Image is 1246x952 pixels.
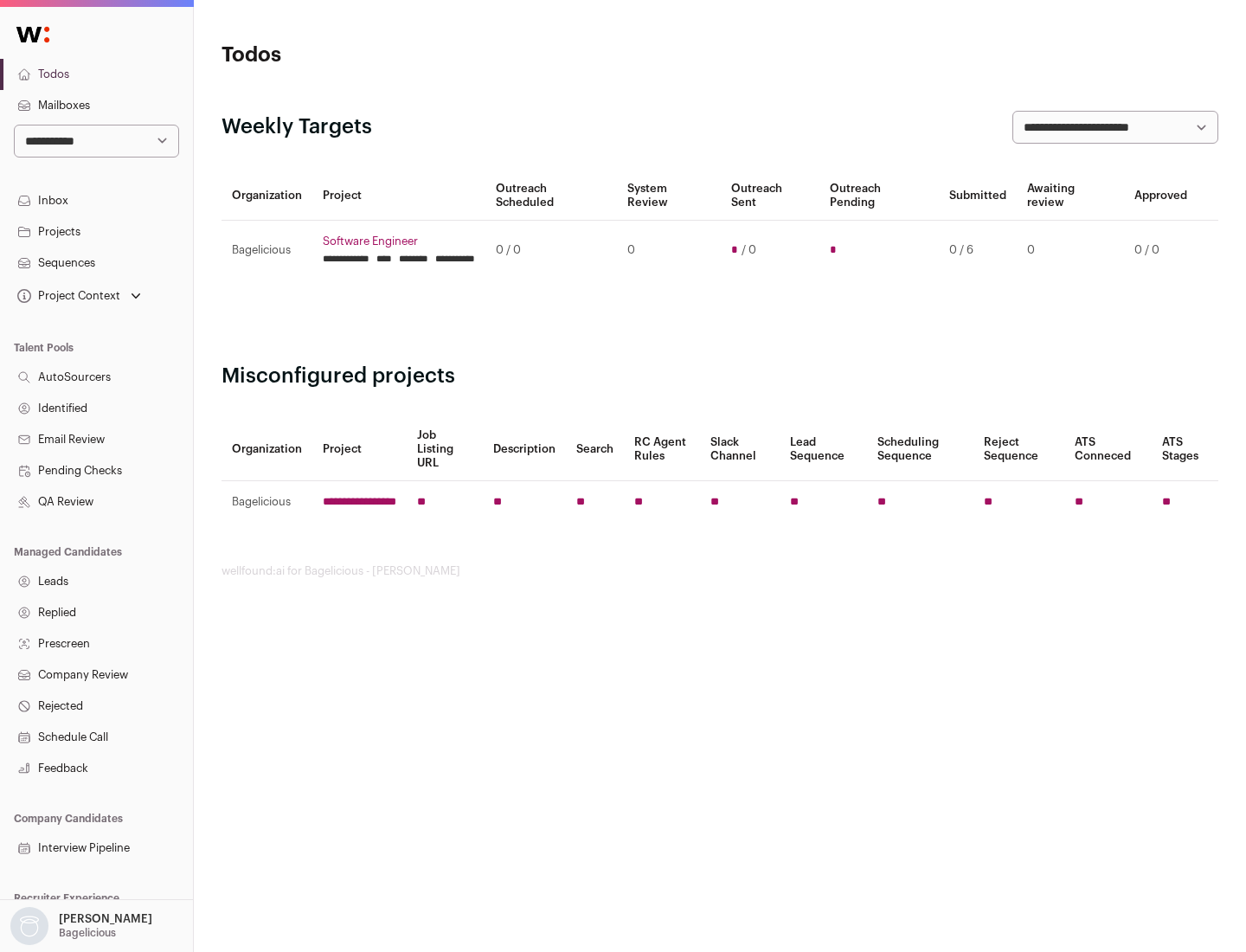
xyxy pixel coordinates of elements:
[485,221,617,280] td: 0 / 0
[867,418,973,481] th: Scheduling Sequence
[1152,418,1218,481] th: ATS Stages
[7,17,59,52] img: Wellfound
[14,284,145,308] button: Open dropdown
[1124,171,1198,221] th: Approved
[407,418,483,481] th: Job Listing URL
[222,564,1218,578] footer: wellfound:ai for Bagelicious - [PERSON_NAME]
[624,418,699,481] th: RC Agent Rules
[566,418,624,481] th: Search
[819,171,938,221] th: Outreach Pending
[700,418,780,481] th: Slack Channel
[10,907,48,945] img: nopic.png
[617,171,720,221] th: System Review
[973,418,1065,481] th: Reject Sequence
[222,418,312,481] th: Organization
[939,171,1017,221] th: Submitted
[59,926,116,940] p: Bagelicious
[1017,171,1124,221] th: Awaiting review
[312,418,407,481] th: Project
[721,171,820,221] th: Outreach Sent
[59,912,152,926] p: [PERSON_NAME]
[222,113,372,141] h2: Weekly Targets
[742,243,756,257] span: / 0
[483,418,566,481] th: Description
[780,418,867,481] th: Lead Sequence
[312,171,485,221] th: Project
[1064,418,1151,481] th: ATS Conneced
[617,221,720,280] td: 0
[222,171,312,221] th: Organization
[1124,221,1198,280] td: 0 / 0
[222,481,312,524] td: Bagelicious
[222,221,312,280] td: Bagelicious
[485,171,617,221] th: Outreach Scheduled
[7,907,156,945] button: Open dropdown
[222,363,1218,390] h2: Misconfigured projects
[1017,221,1124,280] td: 0
[222,42,554,69] h1: Todos
[323,235,475,248] a: Software Engineer
[14,289,120,303] div: Project Context
[939,221,1017,280] td: 0 / 6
